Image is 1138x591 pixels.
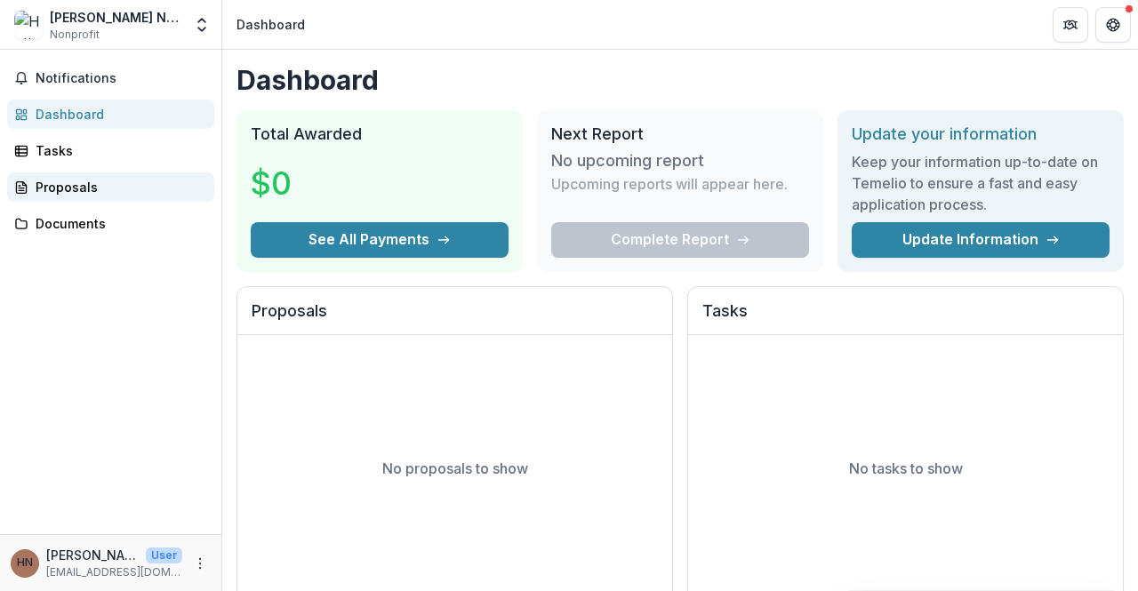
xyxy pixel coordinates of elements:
h3: No upcoming report [551,151,704,171]
div: Dashboard [236,15,305,34]
h2: Proposals [252,301,658,335]
button: More [189,553,211,574]
p: User [146,547,182,563]
h2: Total Awarded [251,124,509,144]
div: [PERSON_NAME] Noth [50,8,182,27]
p: [PERSON_NAME] Noth [46,546,139,564]
nav: breadcrumb [229,12,312,37]
span: Notifications [36,71,207,86]
a: Tasks [7,136,214,165]
div: Tasks [36,141,200,160]
img: Hutton Noth [14,11,43,39]
p: Upcoming reports will appear here. [551,173,788,195]
a: Documents [7,209,214,238]
p: No proposals to show [382,458,528,479]
button: Open entity switcher [189,7,214,43]
p: [EMAIL_ADDRESS][DOMAIN_NAME] [46,564,182,580]
div: Hutton Noth [17,557,33,569]
h3: $0 [251,159,384,207]
h2: Next Report [551,124,809,144]
button: Get Help [1095,7,1131,43]
h3: Keep your information up-to-date on Temelio to ensure a fast and easy application process. [852,151,1110,215]
h2: Update your information [852,124,1110,144]
a: Update Information [852,222,1110,258]
div: Proposals [36,178,200,196]
button: See All Payments [251,222,509,258]
button: Notifications [7,64,214,92]
a: Dashboard [7,100,214,129]
span: Nonprofit [50,27,100,43]
button: Partners [1053,7,1088,43]
div: Dashboard [36,105,200,124]
h1: Dashboard [236,64,1124,96]
a: Proposals [7,172,214,202]
p: No tasks to show [849,458,963,479]
h2: Tasks [702,301,1109,335]
div: Documents [36,214,200,233]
